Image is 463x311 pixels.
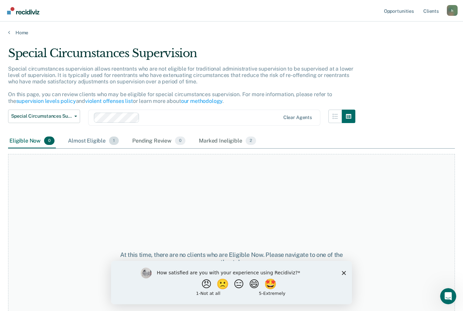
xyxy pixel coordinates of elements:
[181,98,223,104] a: our methodology
[440,288,456,304] iframe: Intercom live chat
[120,251,343,266] div: At this time, there are no clients who are Eligible Now. Please navigate to one of the other tabs.
[447,5,458,16] button: Profile dropdown button
[109,137,119,145] span: 1
[246,137,256,145] span: 2
[198,134,257,149] div: Marked Ineligible2
[8,134,56,149] div: Eligible Now0
[8,46,355,66] div: Special Circumstances Supervision
[11,113,72,119] span: Special Circumstances Supervision
[7,7,39,14] img: Recidiviz
[111,261,352,304] iframe: Survey by Kim from Recidiviz
[85,98,133,104] a: violent offenses list
[8,30,455,36] a: Home
[8,66,353,104] p: Special circumstances supervision allows reentrants who are not eligible for traditional administ...
[175,137,185,145] span: 0
[447,5,458,16] div: h
[67,134,120,149] div: Almost Eligible1
[131,134,187,149] div: Pending Review0
[44,137,55,145] span: 0
[8,110,80,123] button: Special Circumstances Supervision
[16,98,76,104] a: supervision levels policy
[283,115,312,120] div: Clear agents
